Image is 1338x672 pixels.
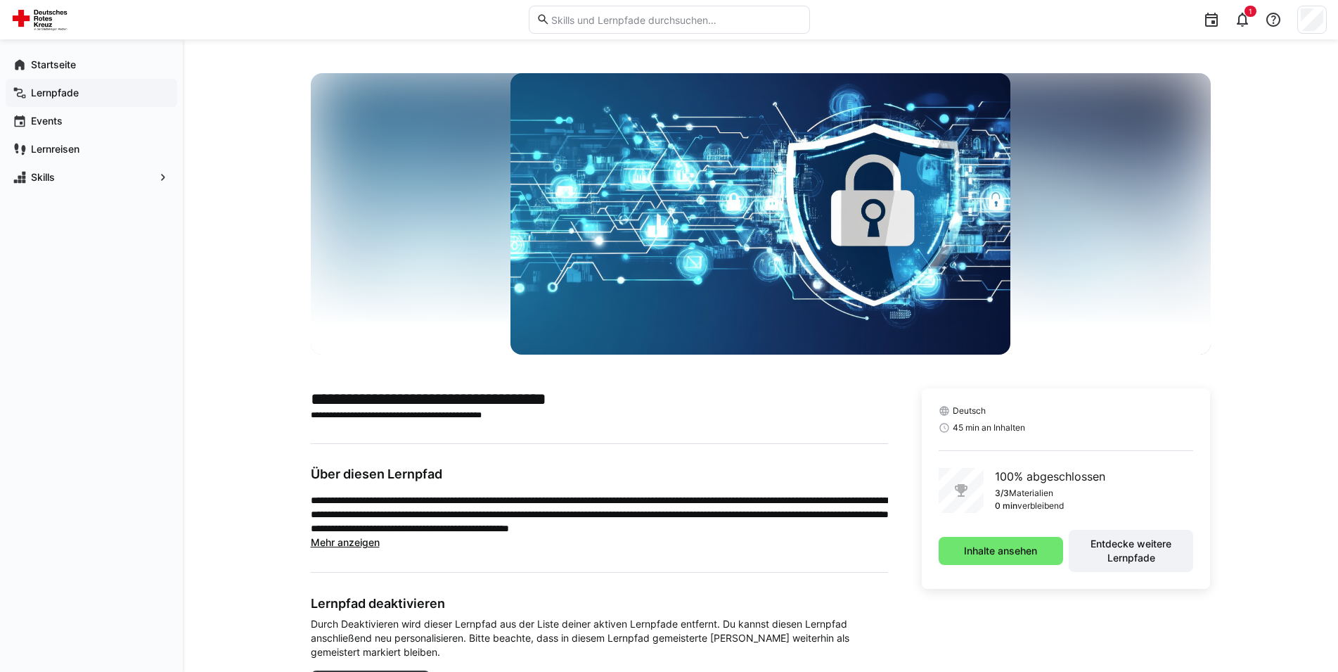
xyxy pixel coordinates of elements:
[550,13,802,26] input: Skills und Lernpfade durchsuchen…
[311,536,380,548] span: Mehr anzeigen
[311,467,888,482] h3: Über diesen Lernpfad
[1017,500,1064,512] p: verbleibend
[1249,7,1252,15] span: 1
[953,422,1025,433] span: 45 min an Inhalten
[962,544,1039,558] span: Inhalte ansehen
[1069,530,1193,572] button: Entdecke weitere Lernpfade
[995,488,1009,499] p: 3/3
[939,537,1063,565] button: Inhalte ansehen
[1076,537,1186,565] span: Entdecke weitere Lernpfade
[311,617,888,659] span: Durch Deaktivieren wird dieser Lernpfad aus der Liste deiner aktiven Lernpfade entfernt. Du kanns...
[995,500,1017,512] p: 0 min
[311,595,888,611] h3: Lernpfad deaktivieren
[953,405,986,417] span: Deutsch
[1009,488,1053,499] p: Materialien
[995,468,1105,485] p: 100% abgeschlossen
